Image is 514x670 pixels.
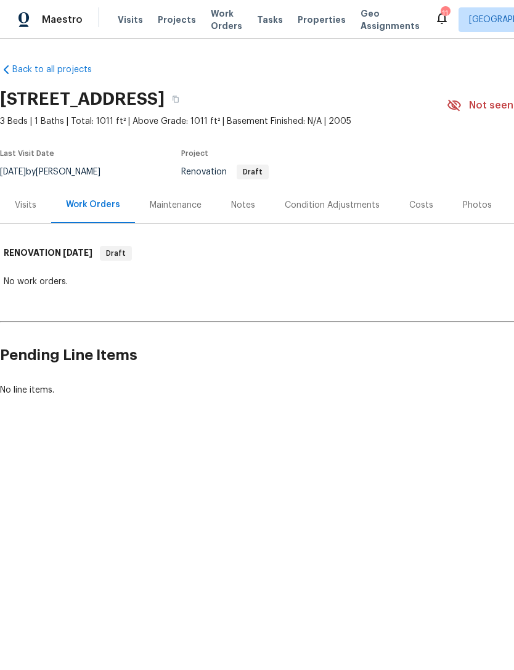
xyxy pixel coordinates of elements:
[409,199,433,211] div: Costs
[15,199,36,211] div: Visits
[181,150,208,157] span: Project
[211,7,242,32] span: Work Orders
[63,248,92,257] span: [DATE]
[257,15,283,24] span: Tasks
[158,14,196,26] span: Projects
[101,247,131,259] span: Draft
[150,199,202,211] div: Maintenance
[231,199,255,211] div: Notes
[298,14,346,26] span: Properties
[361,7,420,32] span: Geo Assignments
[181,168,269,176] span: Renovation
[118,14,143,26] span: Visits
[441,7,449,20] div: 11
[165,88,187,110] button: Copy Address
[285,199,380,211] div: Condition Adjustments
[4,246,92,261] h6: RENOVATION
[66,198,120,211] div: Work Orders
[42,14,83,26] span: Maestro
[238,168,267,176] span: Draft
[463,199,492,211] div: Photos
